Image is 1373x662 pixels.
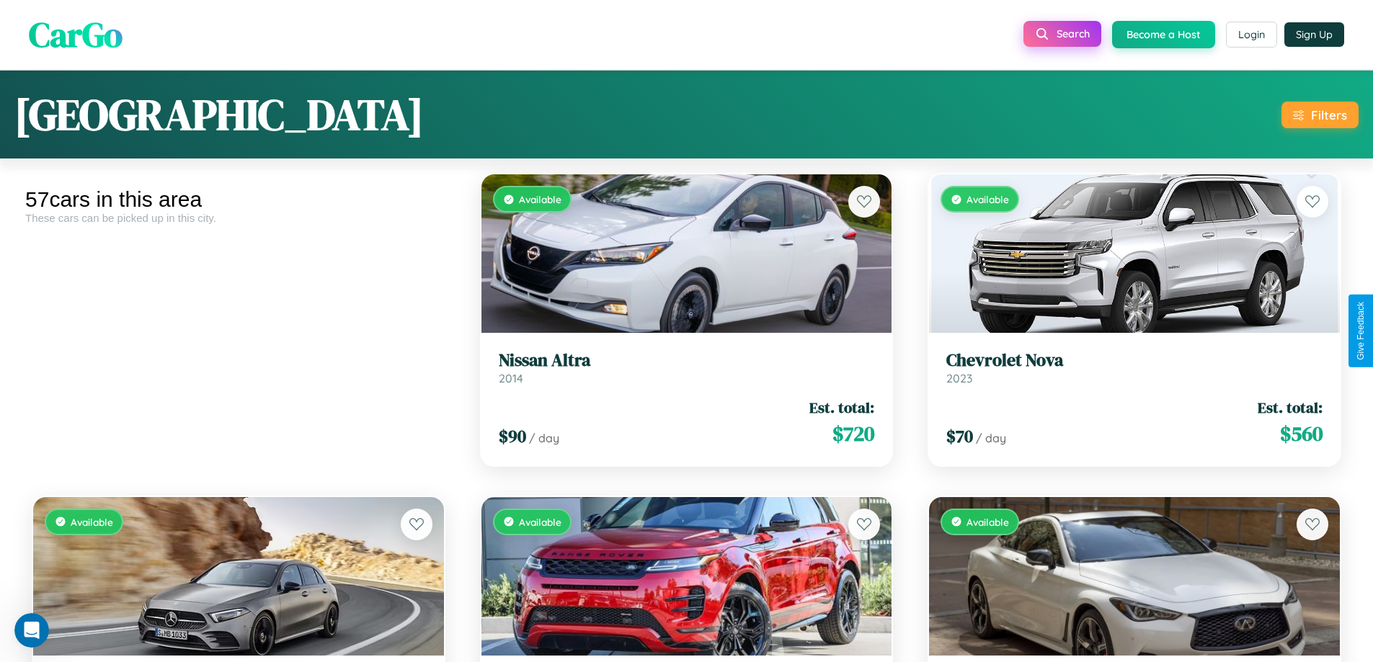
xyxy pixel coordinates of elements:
span: Available [71,516,113,528]
button: Become a Host [1112,21,1215,48]
span: $ 70 [946,424,973,448]
a: Chevrolet Nova2023 [946,350,1323,385]
span: $ 720 [832,419,874,448]
span: Available [967,193,1009,205]
span: 2014 [499,371,523,385]
span: $ 90 [499,424,526,448]
iframe: Intercom live chat [14,613,49,648]
span: CarGo [29,11,123,58]
div: Give Feedback [1356,302,1366,360]
h1: [GEOGRAPHIC_DATA] [14,85,424,144]
span: Available [519,516,561,528]
a: Nissan Altra2014 [499,350,875,385]
div: These cars can be picked up in this city. [25,212,452,224]
button: Login [1226,22,1277,48]
button: Search [1023,21,1101,47]
h3: Chevrolet Nova [946,350,1323,371]
span: / day [976,431,1006,445]
span: Available [519,193,561,205]
span: / day [529,431,559,445]
div: 57 cars in this area [25,187,452,212]
span: 2023 [946,371,972,385]
span: Est. total: [1258,397,1323,418]
span: Est. total: [809,397,874,418]
span: $ 560 [1280,419,1323,448]
div: Filters [1311,107,1347,122]
button: Filters [1281,102,1359,128]
span: Search [1057,27,1090,40]
h3: Nissan Altra [499,350,875,371]
span: Available [967,516,1009,528]
button: Sign Up [1284,22,1344,47]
